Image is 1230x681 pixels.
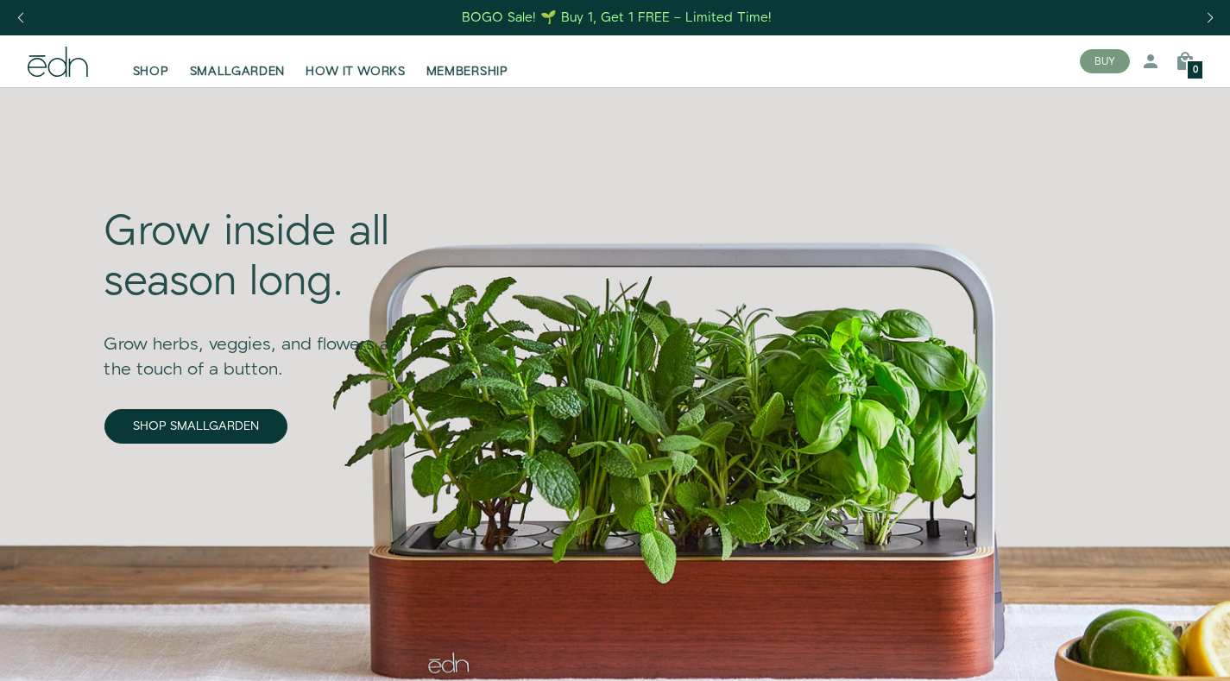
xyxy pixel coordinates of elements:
[180,42,296,80] a: SMALLGARDEN
[426,63,508,80] span: MEMBERSHIP
[460,4,773,31] a: BOGO Sale! 🌱 Buy 1, Get 1 FREE – Limited Time!
[104,208,422,307] div: Grow inside all season long.
[295,42,415,80] a: HOW IT WORKS
[462,9,772,27] div: BOGO Sale! 🌱 Buy 1, Get 1 FREE – Limited Time!
[104,308,422,382] div: Grow herbs, veggies, and flowers at the touch of a button.
[416,42,519,80] a: MEMBERSHIP
[123,42,180,80] a: SHOP
[104,409,287,444] a: SHOP SMALLGARDEN
[1193,66,1198,75] span: 0
[133,63,169,80] span: SHOP
[306,63,405,80] span: HOW IT WORKS
[1080,49,1130,73] button: BUY
[190,63,286,80] span: SMALLGARDEN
